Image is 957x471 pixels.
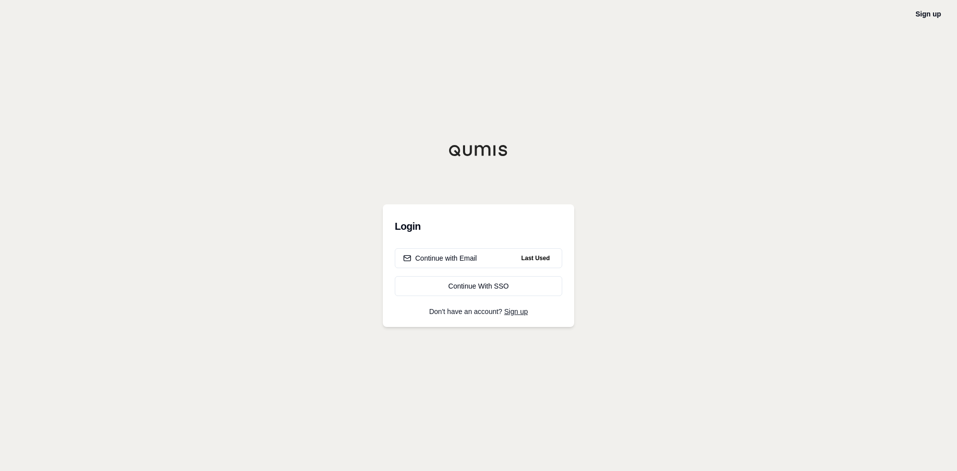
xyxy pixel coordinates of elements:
[504,308,528,315] a: Sign up
[395,308,562,315] p: Don't have an account?
[395,216,562,236] h3: Login
[403,281,554,291] div: Continue With SSO
[395,248,562,268] button: Continue with EmailLast Used
[449,145,508,157] img: Qumis
[517,252,554,264] span: Last Used
[916,10,941,18] a: Sign up
[395,276,562,296] a: Continue With SSO
[403,253,477,263] div: Continue with Email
